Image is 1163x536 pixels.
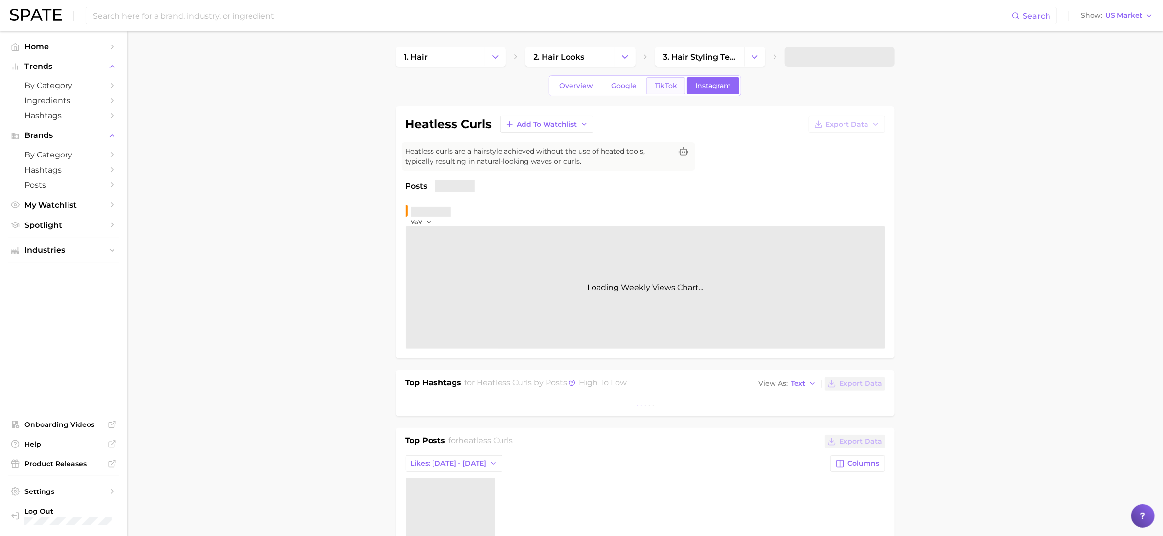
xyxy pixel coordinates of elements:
[579,378,627,387] span: high to low
[759,381,788,386] span: View As
[500,116,593,133] button: Add to Watchlist
[8,198,119,213] a: My Watchlist
[551,77,601,94] a: Overview
[92,7,1012,24] input: Search here for a brand, industry, or ingredient
[24,81,103,90] span: by Category
[24,440,103,448] span: Help
[24,221,103,230] span: Spotlight
[525,47,615,67] a: 2. hair looks
[411,218,423,226] span: YoY
[24,96,103,105] span: Ingredients
[809,116,885,133] button: Export Data
[24,487,103,496] span: Settings
[406,180,428,192] span: Posts
[406,118,492,130] h1: heatless curls
[406,435,446,449] h1: Top Posts
[458,436,513,445] span: heatless curls
[8,484,119,499] a: Settings
[8,128,119,143] button: Brands
[24,459,103,468] span: Product Releases
[8,456,119,471] a: Product Releases
[24,150,103,159] span: by Category
[756,378,819,390] button: View AsText
[1105,13,1142,18] span: US Market
[1081,13,1102,18] span: Show
[559,82,593,90] span: Overview
[848,459,880,468] span: Columns
[396,47,485,67] a: 1. hair
[411,459,487,468] span: Likes: [DATE] - [DATE]
[8,39,119,54] a: Home
[8,108,119,123] a: Hashtags
[411,218,433,226] button: YoY
[406,377,462,391] h1: Top Hashtags
[611,82,637,90] span: Google
[24,165,103,175] span: Hashtags
[406,226,885,349] div: Loading Weekly Views Chart...
[534,52,585,62] span: 2. hair looks
[8,504,119,529] a: Log out. Currently logged in with e-mail michelle.ng@mavbeautybrands.com.
[24,507,151,515] span: Log Out
[825,377,885,391] button: Export Data
[24,62,103,71] span: Trends
[655,82,677,90] span: TikTok
[791,381,806,386] span: Text
[825,435,885,448] button: Export Data
[24,111,103,120] span: Hashtags
[840,380,883,388] span: Export Data
[477,378,532,387] span: heatless curls
[603,77,645,94] a: Google
[8,147,119,162] a: by Category
[8,78,119,93] a: by Category
[24,180,103,190] span: Posts
[8,437,119,451] a: Help
[24,201,103,210] span: My Watchlist
[24,420,103,429] span: Onboarding Videos
[663,52,736,62] span: 3. hair styling techniques
[24,42,103,51] span: Home
[8,417,119,432] a: Onboarding Videos
[744,47,765,67] button: Change Category
[8,162,119,178] a: Hashtags
[10,9,62,21] img: SPATE
[840,437,883,446] span: Export Data
[646,77,685,94] a: TikTok
[404,52,428,62] span: 1. hair
[517,120,577,129] span: Add to Watchlist
[24,246,103,255] span: Industries
[1078,9,1156,22] button: ShowUS Market
[655,47,744,67] a: 3. hair styling techniques
[687,77,739,94] a: Instagram
[8,59,119,74] button: Trends
[8,178,119,193] a: Posts
[8,93,119,108] a: Ingredients
[830,455,885,472] button: Columns
[615,47,636,67] button: Change Category
[448,435,513,449] h2: for
[485,47,506,67] button: Change Category
[406,146,672,167] span: Heatless curls are a hairstyle achieved without the use of heated tools, typically resulting in n...
[24,131,103,140] span: Brands
[8,243,119,258] button: Industries
[406,455,503,472] button: Likes: [DATE] - [DATE]
[695,82,731,90] span: Instagram
[1023,11,1050,21] span: Search
[8,218,119,233] a: Spotlight
[464,377,627,391] h2: for by Posts
[826,120,869,129] span: Export Data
